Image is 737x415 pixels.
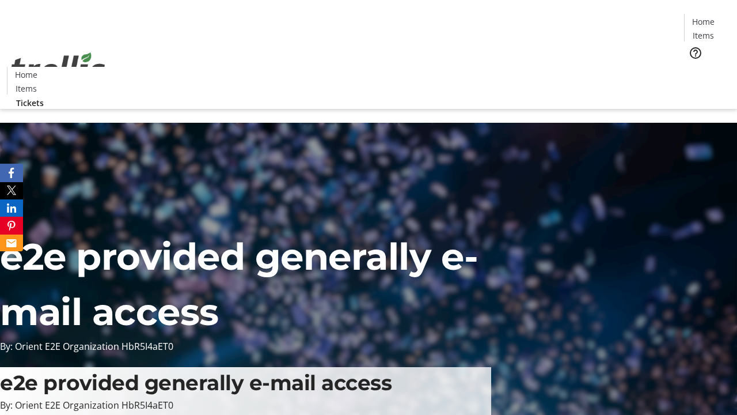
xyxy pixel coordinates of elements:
span: Home [15,69,37,81]
a: Tickets [7,97,53,109]
span: Home [692,16,715,28]
a: Home [685,16,721,28]
a: Items [7,82,44,95]
button: Help [684,41,707,65]
span: Items [693,29,714,41]
span: Tickets [693,67,721,79]
a: Items [685,29,721,41]
span: Items [16,82,37,95]
img: Orient E2E Organization HbR5I4aET0's Logo [7,40,109,97]
span: Tickets [16,97,44,109]
a: Tickets [684,67,730,79]
a: Home [7,69,44,81]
